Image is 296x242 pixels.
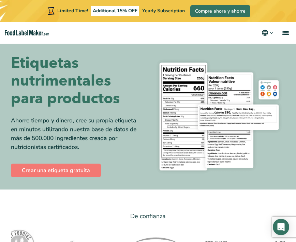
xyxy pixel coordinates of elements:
[274,22,296,44] a: menu
[11,211,285,221] p: De confianza
[91,6,139,16] span: Additional 15% OFF
[11,116,143,151] div: Ahorre tiempo y dinero, cree su propia etiqueta en minutos utilizando nuestra base de datos de má...
[142,7,185,14] span: Yearly Subscription
[190,5,250,17] a: Compre ahora y ahorre
[57,7,88,14] span: Limited Time!
[11,55,143,108] h1: Etiquetas nutrimentales para productos
[273,219,289,235] div: Open Intercom Messenger
[11,164,101,177] a: Crear una etiqueta gratuita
